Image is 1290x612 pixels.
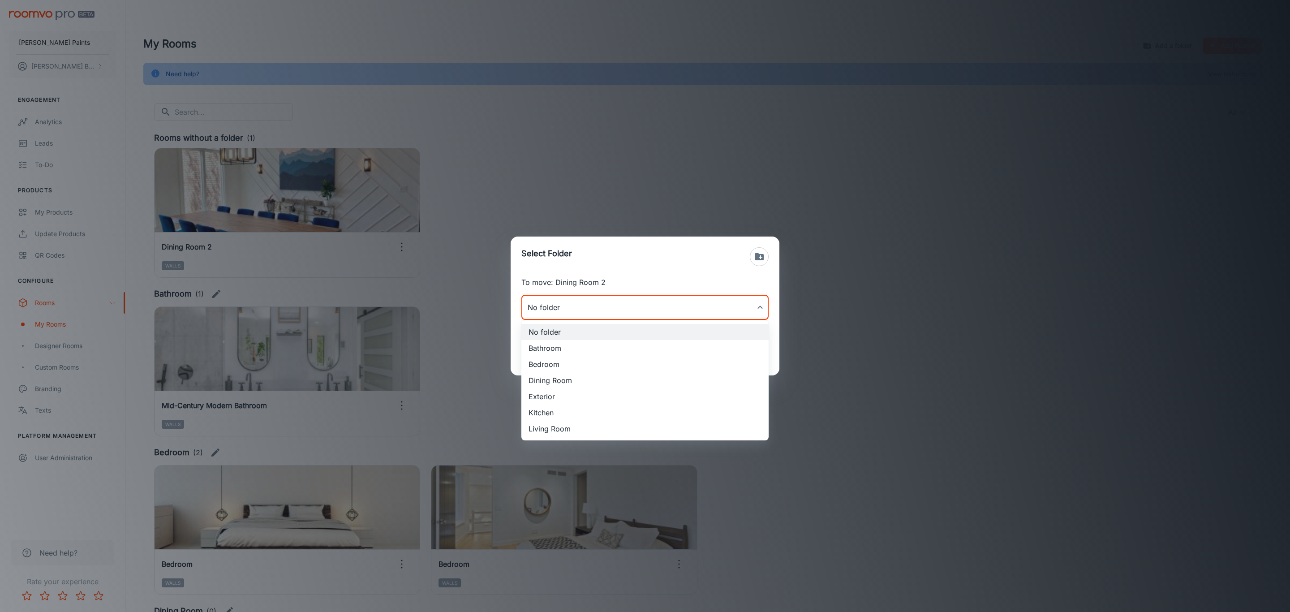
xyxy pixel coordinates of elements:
li: Dining Room [521,372,769,388]
li: Kitchen [521,405,769,421]
li: Bedroom [521,356,769,372]
li: Living Room [521,421,769,437]
li: Bathroom [521,340,769,356]
li: Exterior [521,388,769,405]
li: No folder [521,324,769,340]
